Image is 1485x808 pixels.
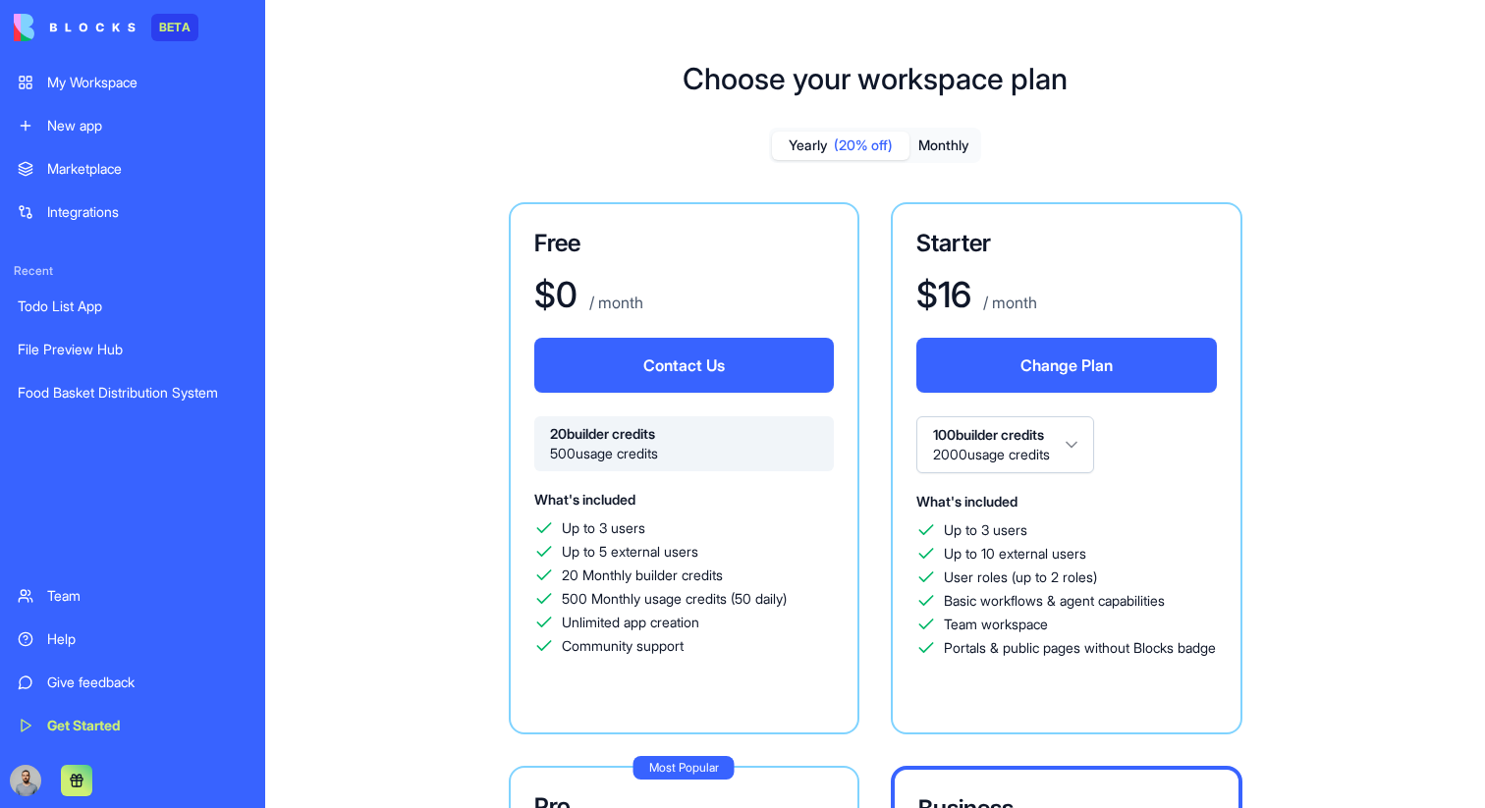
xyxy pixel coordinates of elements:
[534,338,835,393] button: Contact Us
[18,340,247,359] div: File Preview Hub
[550,444,819,463] span: 500 usage credits
[47,116,247,135] div: New app
[772,132,909,160] button: Yearly
[47,716,247,735] div: Get Started
[47,159,247,179] div: Marketplace
[6,706,259,745] a: Get Started
[18,296,247,316] div: Todo List App
[6,263,259,279] span: Recent
[6,287,259,326] a: Todo List App
[562,613,699,632] span: Unlimited app creation
[534,491,635,508] span: What's included
[47,586,247,606] div: Team
[14,14,198,41] a: BETA
[6,63,259,102] a: My Workspace
[14,14,136,41] img: logo
[47,673,247,692] div: Give feedback
[6,149,259,189] a: Marketplace
[562,518,645,538] span: Up to 3 users
[834,135,893,155] span: (20% off)
[944,591,1165,611] span: Basic workflows & agent capabilities
[562,542,698,562] span: Up to 5 external users
[534,275,577,314] h1: $ 0
[47,629,247,649] div: Help
[6,330,259,369] a: File Preview Hub
[944,615,1048,634] span: Team workspace
[916,493,1017,510] span: What's included
[916,275,971,314] h1: $ 16
[534,228,835,259] h3: Free
[47,202,247,222] div: Integrations
[909,132,978,160] button: Monthly
[6,373,259,412] a: Food Basket Distribution System
[562,566,723,585] span: 20 Monthly builder credits
[10,765,41,796] img: image_123650291_bsq8ao.jpg
[6,192,259,232] a: Integrations
[916,228,1217,259] h3: Starter
[979,291,1037,314] p: / month
[944,520,1027,540] span: Up to 3 users
[633,756,735,780] div: Most Popular
[585,291,643,314] p: / month
[550,424,819,444] span: 20 builder credits
[944,567,1097,587] span: User roles (up to 2 roles)
[916,338,1217,393] button: Change Plan
[6,106,259,145] a: New app
[944,544,1086,564] span: Up to 10 external users
[6,619,259,659] a: Help
[562,589,787,609] span: 500 Monthly usage credits (50 daily)
[151,14,198,41] div: BETA
[6,663,259,702] a: Give feedback
[944,638,1216,658] span: Portals & public pages without Blocks badge
[6,576,259,616] a: Team
[47,73,247,92] div: My Workspace
[562,636,684,656] span: Community support
[18,383,247,403] div: Food Basket Distribution System
[683,61,1068,96] h1: Choose your workspace plan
